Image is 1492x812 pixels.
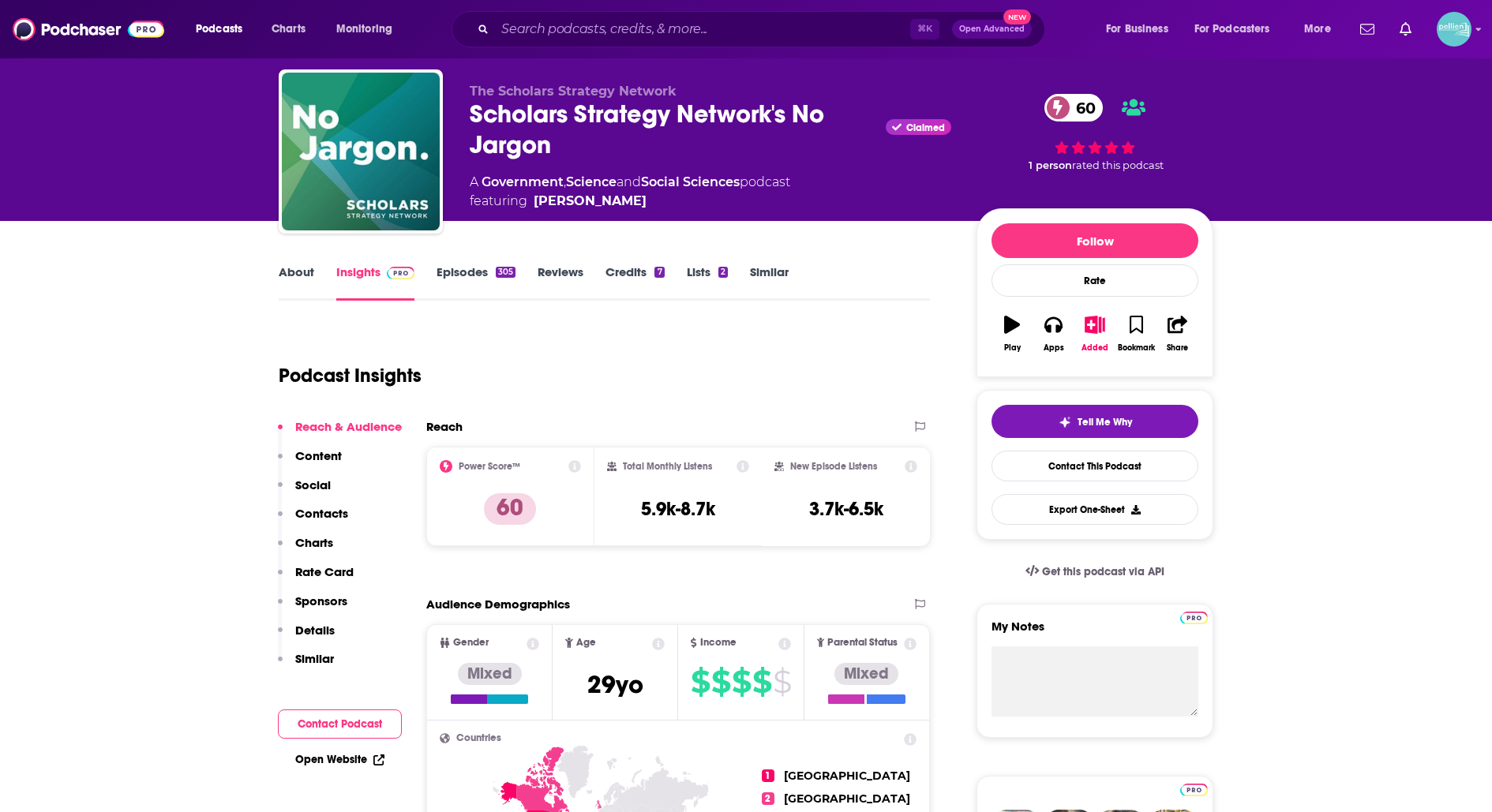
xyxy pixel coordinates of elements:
a: About [279,264,314,301]
button: open menu [1293,17,1351,42]
span: Countries [456,733,501,743]
a: InsightsPodchaser Pro [336,264,414,301]
span: 1 person [1029,159,1072,171]
button: open menu [1095,17,1188,42]
div: 60 1 personrated this podcast [977,84,1213,182]
button: Follow [992,223,1198,258]
h3: 3.7k-6.5k [809,497,883,521]
span: 60 [1060,94,1104,122]
p: Similar [295,651,334,666]
p: Contacts [295,506,348,521]
h2: New Episode Listens [790,461,877,472]
span: Age [576,638,596,648]
span: featuring [470,192,790,211]
h2: Total Monthly Listens [623,461,712,472]
button: Play [992,305,1033,362]
button: Sponsors [278,593,347,623]
p: Charts [295,535,333,550]
button: Reach & Audience [278,419,402,448]
button: Apps [1033,305,1074,362]
span: $ [732,669,751,694]
button: Charts [278,535,333,564]
p: Details [295,623,335,638]
div: 305 [496,267,515,278]
span: $ [711,669,730,694]
button: open menu [325,17,413,42]
span: For Business [1106,18,1168,40]
p: Social [295,477,331,492]
span: Podcasts [196,18,242,40]
a: Get this podcast via API [1013,552,1177,591]
span: Get this podcast via API [1042,565,1164,578]
div: Share [1167,343,1188,353]
img: Podchaser - Follow, Share and Rate Podcasts [13,14,164,44]
span: , [564,174,566,189]
button: Export One-Sheet [992,494,1198,525]
a: Government [482,174,564,189]
a: Charts [261,17,315,42]
span: The Scholars Strategy Network [470,84,677,99]
a: 60 [1044,94,1104,122]
p: Sponsors [295,593,347,608]
a: Episodes305 [437,264,515,301]
a: Reviews [538,264,583,301]
span: [GEOGRAPHIC_DATA] [784,769,910,783]
span: Charts [272,18,306,40]
span: $ [773,669,791,694]
span: [GEOGRAPHIC_DATA] [784,791,910,806]
span: New [1003,9,1032,24]
img: Podchaser Pro [387,267,414,279]
a: Contact This Podcast [992,451,1198,481]
a: Social Sciences [641,174,740,189]
button: Social [278,477,331,507]
img: tell me why sparkle [1059,416,1071,428]
a: Lists2 [687,264,728,301]
p: Reach & Audience [295,419,402,434]
button: Share [1157,305,1198,362]
div: 2 [718,267,728,278]
button: Bookmark [1115,305,1156,362]
button: open menu [185,17,263,42]
a: Show notifications dropdown [1393,16,1418,43]
a: Show notifications dropdown [1354,16,1381,43]
span: and [617,174,641,189]
span: Claimed [906,124,945,132]
p: Content [295,448,342,463]
h3: 5.9k-8.7k [641,497,715,521]
span: ⌘ K [910,19,939,39]
a: Science [566,174,617,189]
img: Scholars Strategy Network's No Jargon [282,73,440,230]
div: Mixed [834,663,898,685]
div: Bookmark [1118,343,1155,353]
div: 7 [654,267,664,278]
span: More [1304,18,1331,40]
a: Credits7 [605,264,664,301]
span: Parental Status [827,638,898,648]
button: Contact Podcast [278,709,402,739]
label: My Notes [992,619,1198,646]
button: Content [278,448,342,477]
span: Open Advanced [959,25,1025,33]
a: Open Website [295,753,384,766]
button: open menu [1184,17,1293,42]
span: Tell Me Why [1078,416,1132,428]
h2: Reach [426,419,463,434]
button: Show profile menu [1437,12,1471,47]
p: 60 [484,493,536,525]
h1: Podcast Insights [279,364,422,387]
span: Income [700,638,737,648]
button: Contacts [278,506,348,535]
button: Rate Card [278,564,354,593]
span: $ [752,669,771,694]
a: Similar [750,264,789,301]
button: Added [1074,305,1115,362]
div: Search podcasts, credits, & more... [467,11,1060,47]
span: Monitoring [336,18,392,40]
span: Gender [453,638,489,648]
a: Pro website [1180,781,1208,796]
span: rated this podcast [1072,159,1164,171]
button: tell me why sparkleTell Me Why [992,405,1198,438]
div: A podcast [470,173,790,211]
h2: Audience Demographics [426,597,570,612]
